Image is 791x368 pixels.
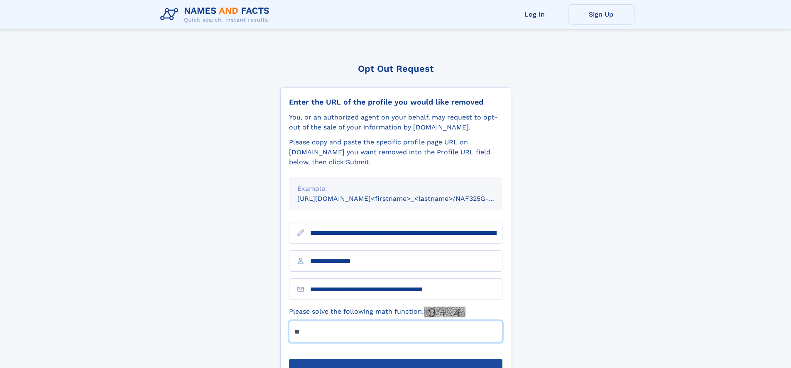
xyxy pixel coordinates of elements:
[289,307,465,317] label: Please solve the following math function:
[280,63,511,74] div: Opt Out Request
[157,3,277,26] img: Logo Names and Facts
[289,137,502,167] div: Please copy and paste the specific profile page URL on [DOMAIN_NAME] you want removed into the Pr...
[502,4,568,24] a: Log In
[568,4,634,24] a: Sign Up
[289,97,502,107] div: Enter the URL of the profile you would like removed
[289,112,502,132] div: You, or an authorized agent on your behalf, may request to opt-out of the sale of your informatio...
[297,184,494,194] div: Example:
[297,195,518,202] small: [URL][DOMAIN_NAME]<firstname>_<lastname>/NAF325G-xxxxxxxx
